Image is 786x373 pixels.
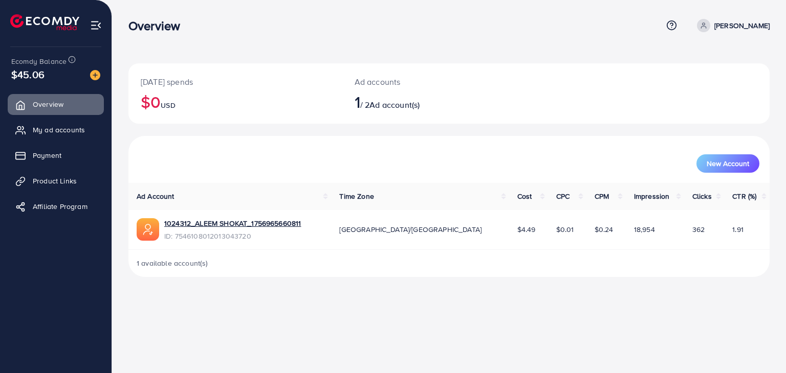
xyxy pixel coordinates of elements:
[33,125,85,135] span: My ad accounts
[743,327,778,365] iframe: Chat
[693,19,770,32] a: [PERSON_NAME]
[517,191,532,201] span: Cost
[355,92,490,111] h2: / 2
[161,100,175,110] span: USD
[692,191,712,201] span: Clicks
[355,76,490,88] p: Ad accounts
[355,90,360,113] span: 1
[692,224,705,235] span: 362
[556,224,574,235] span: $0.01
[517,224,536,235] span: $4.49
[33,99,63,109] span: Overview
[8,120,104,140] a: My ad accounts
[714,19,770,32] p: [PERSON_NAME]
[8,145,104,166] a: Payment
[339,191,374,201] span: Time Zone
[634,224,655,235] span: 18,954
[595,191,609,201] span: CPM
[707,160,749,167] span: New Account
[339,224,482,235] span: [GEOGRAPHIC_DATA]/[GEOGRAPHIC_DATA]
[137,191,174,201] span: Ad Account
[33,150,61,160] span: Payment
[634,191,670,201] span: Impression
[141,76,330,88] p: [DATE] spends
[164,218,301,228] a: 1024312_ALEEM SHOKAT_1756965660811
[8,94,104,114] a: Overview
[137,218,159,241] img: ic-ads-acc.e4c84228.svg
[732,224,744,235] span: 1.91
[128,18,188,33] h3: Overview
[137,258,208,268] span: 1 available account(s)
[732,191,756,201] span: CTR (%)
[11,56,67,66] span: Ecomdy Balance
[556,191,570,201] span: CPC
[90,70,100,80] img: image
[8,196,104,217] a: Affiliate Program
[90,19,102,31] img: menu
[33,176,77,186] span: Product Links
[595,224,614,235] span: $0.24
[8,171,104,191] a: Product Links
[696,154,759,173] button: New Account
[141,92,330,111] h2: $0
[164,231,301,241] span: ID: 7546108012013043720
[369,99,420,110] span: Ad account(s)
[11,67,45,82] span: $45.06
[33,201,88,212] span: Affiliate Program
[10,14,79,30] img: logo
